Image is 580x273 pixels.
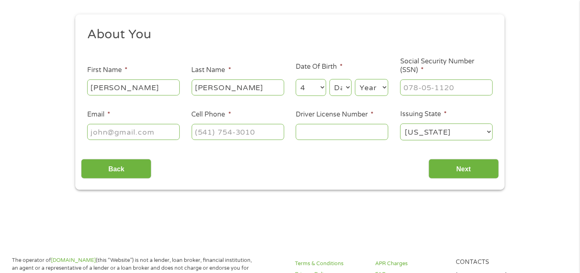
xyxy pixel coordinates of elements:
[376,260,446,268] a: APR Charges
[81,159,151,179] input: Back
[296,110,374,119] label: Driver License Number
[192,66,231,75] label: Last Name
[87,66,128,75] label: First Name
[51,257,96,264] a: [DOMAIN_NAME]
[295,260,365,268] a: Terms & Conditions
[400,79,493,95] input: 078-05-1120
[296,63,343,71] label: Date Of Birth
[192,110,231,119] label: Cell Phone
[456,259,526,266] h4: Contacts
[87,124,180,140] input: john@gmail.com
[87,26,487,43] h2: About You
[400,57,493,75] label: Social Security Number (SSN)
[429,159,499,179] input: Next
[400,110,447,119] label: Issuing State
[87,110,110,119] label: Email
[192,124,284,140] input: (541) 754-3010
[87,79,180,95] input: John
[192,79,284,95] input: Smith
